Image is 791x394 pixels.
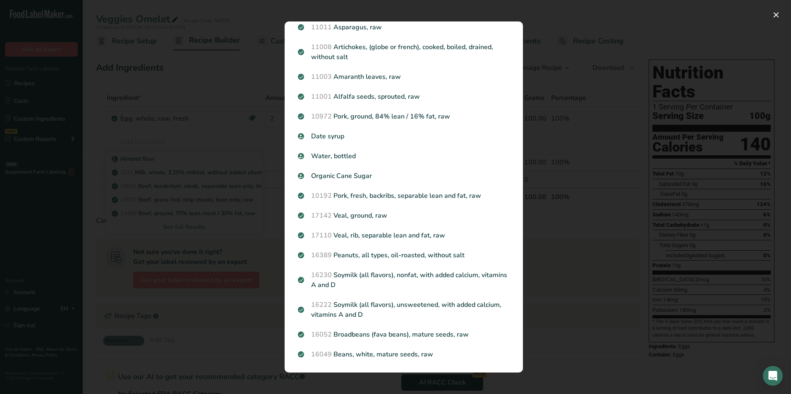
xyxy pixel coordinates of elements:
[311,231,332,240] span: 17110
[311,300,332,309] span: 16222
[298,300,510,320] p: Soymilk (all flavors), unsweetened, with added calcium, vitamins A and D
[298,151,510,161] p: Water, bottled
[311,330,332,339] span: 16052
[298,22,510,32] p: Asparagus, raw
[298,250,510,260] p: Peanuts, all types, oil-roasted, without salt
[298,270,510,290] p: Soymilk (all flavors), nonfat, with added calcium, vitamins A and D
[311,251,332,260] span: 16389
[298,72,510,82] p: Amaranth leaves, raw
[298,330,510,339] p: Broadbeans (fava beans), mature seeds, raw
[311,350,332,359] span: 16049
[298,211,510,221] p: Veal, ground, raw
[298,131,510,141] p: Date syrup
[298,112,510,121] p: Pork, ground, 84% lean / 16% fat, raw
[311,92,332,101] span: 11001
[298,42,510,62] p: Artichokes, (globe or french), cooked, boiled, drained, without salt
[311,112,332,121] span: 10972
[298,349,510,359] p: Beans, white, mature seeds, raw
[311,191,332,200] span: 10192
[298,230,510,240] p: Veal, rib, separable lean and fat, raw
[311,271,332,280] span: 16230
[763,366,783,386] div: Open Intercom Messenger
[298,171,510,181] p: Organic Cane Sugar
[311,72,332,81] span: 11003
[298,191,510,201] p: Pork, fresh, backribs, separable lean and fat, raw
[311,211,332,220] span: 17142
[311,23,332,32] span: 11011
[311,43,332,52] span: 11008
[298,92,510,102] p: Alfalfa seeds, sprouted, raw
